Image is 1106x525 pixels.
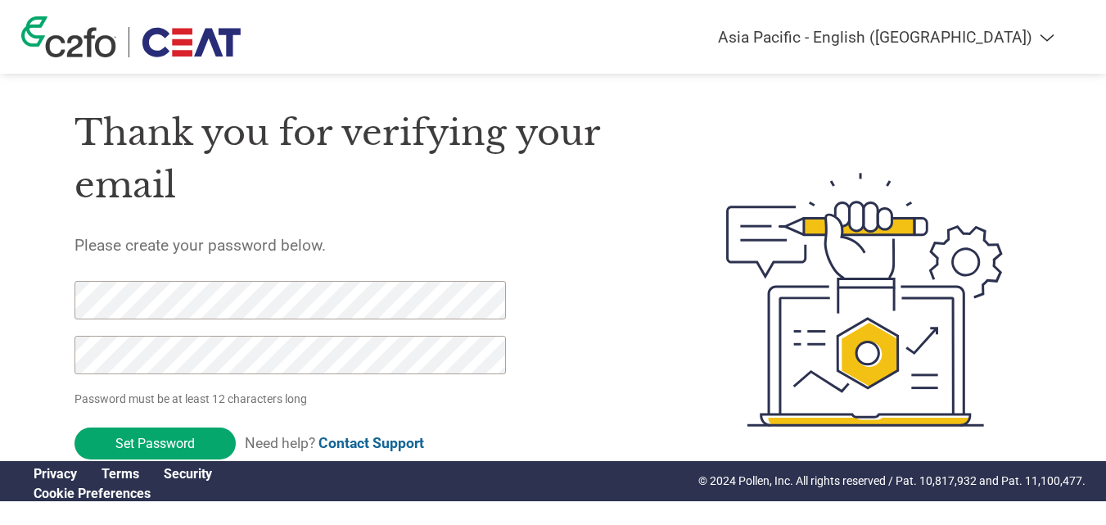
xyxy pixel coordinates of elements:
a: Cookie Preferences, opens a dedicated popup modal window [34,486,151,501]
h1: Thank you for verifying your email [74,106,649,212]
img: c2fo logo [21,16,116,57]
p: © 2024 Pollen, Inc. All rights reserved / Pat. 10,817,932 and Pat. 11,100,477. [698,473,1086,490]
h5: Please create your password below. [74,236,649,255]
a: Terms [102,466,139,482]
a: Privacy [34,466,77,482]
span: Need help? [245,435,424,451]
div: Open Cookie Preferences Modal [21,486,224,501]
img: create-password [697,83,1032,517]
a: Security [164,466,212,482]
p: Password must be at least 12 characters long [74,391,512,408]
a: Contact Support [318,435,424,451]
input: Set Password [74,428,236,459]
img: Ceat [142,27,242,57]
